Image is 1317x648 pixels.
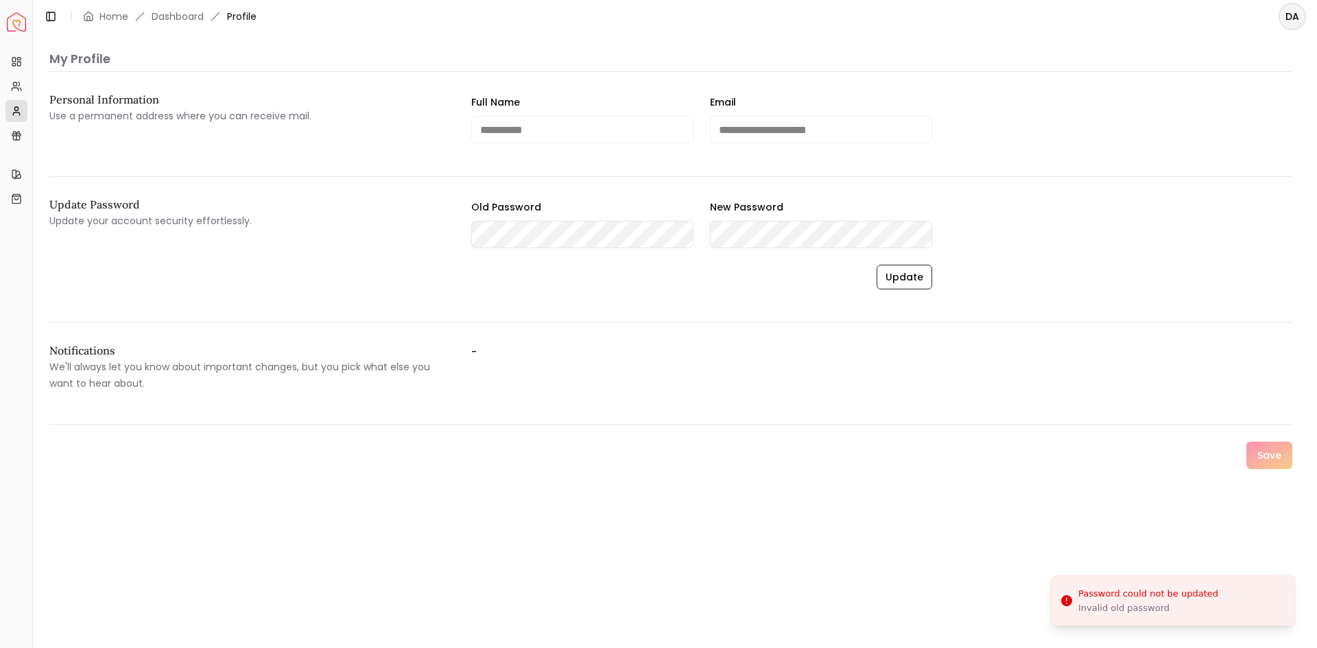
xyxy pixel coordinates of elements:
[49,359,449,392] p: We'll always let you know about important changes, but you pick what else you want to hear about.
[49,108,449,124] p: Use a permanent address where you can receive mail.
[7,12,26,32] img: Spacejoy Logo
[83,10,257,23] nav: breadcrumb
[49,94,449,105] h2: Personal Information
[471,200,541,214] label: Old Password
[49,49,1292,69] p: My Profile
[710,200,783,214] label: New Password
[1078,587,1218,601] div: Password could not be updated
[1279,3,1306,30] button: DA
[49,213,449,229] p: Update your account security effortlessly.
[1280,4,1305,29] span: DA
[710,95,736,109] label: Email
[152,10,204,23] a: Dashboard
[471,95,520,109] label: Full Name
[7,12,26,32] a: Spacejoy
[227,10,257,23] span: Profile
[49,199,449,210] h2: Update Password
[471,345,871,392] label: -
[49,345,449,356] h2: Notifications
[99,10,128,23] a: Home
[877,265,932,289] button: Update
[1078,602,1218,614] div: Invalid old password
